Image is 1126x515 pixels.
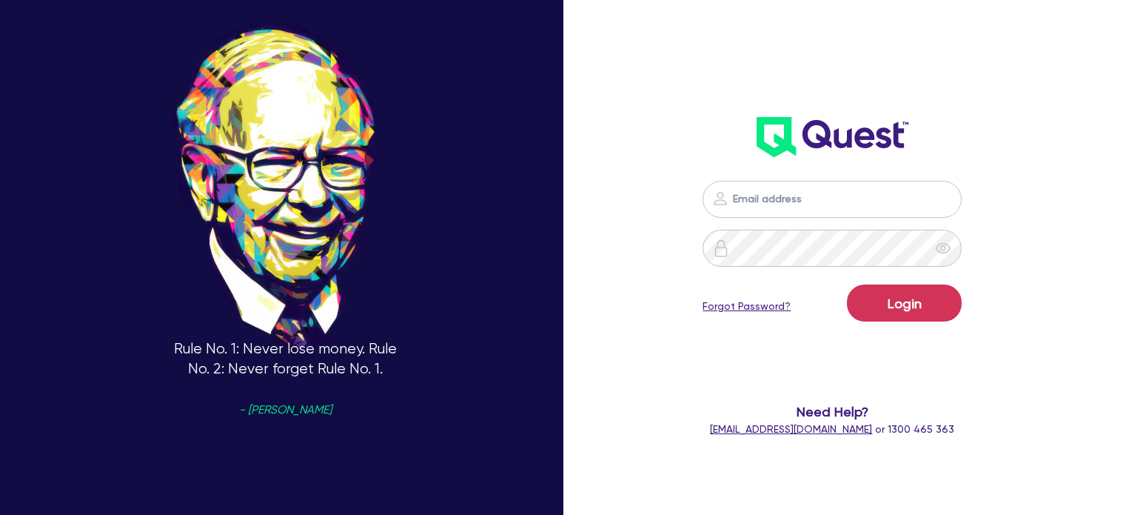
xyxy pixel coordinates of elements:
img: icon-password [711,190,729,207]
span: - [PERSON_NAME] [239,405,332,416]
span: Need Help? [686,402,978,422]
span: or 1300 465 363 [710,423,954,435]
span: eye [936,241,951,256]
button: Login [847,285,962,322]
a: [EMAIL_ADDRESS][DOMAIN_NAME] [710,423,872,435]
a: Forgot Password? [703,299,791,314]
img: icon-password [712,239,730,257]
img: wH2k97JdezQIQAAAABJRU5ErkJggg== [757,117,908,157]
input: Email address [703,181,962,218]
